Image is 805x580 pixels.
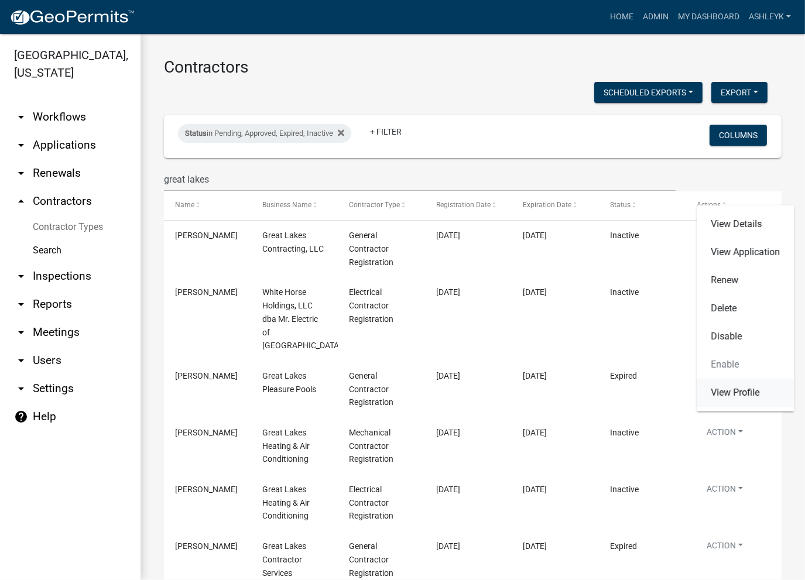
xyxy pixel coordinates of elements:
a: My Dashboard [673,6,744,28]
i: arrow_drop_down [14,325,28,339]
span: Contractor Type [349,201,400,209]
h3: Contractors [164,57,782,77]
span: Expired [610,541,637,551]
i: arrow_drop_down [14,382,28,396]
i: arrow_drop_down [14,354,28,368]
span: General Contractor Registration [349,231,393,267]
a: AshleyK [744,6,796,28]
span: Great Lakes Heating & Air Conditioning [262,428,310,464]
a: Home [605,6,638,28]
span: 02/28/2024 [436,428,460,437]
button: Scheduled Exports [594,82,703,103]
a: Admin [638,6,673,28]
span: Name [175,201,194,209]
span: Inactive [610,428,639,437]
datatable-header-cell: Registration Date [425,191,512,219]
span: Electrical Contractor Registration [349,485,393,521]
span: Status [185,129,207,138]
span: Victoria Keldsen [175,428,238,437]
span: 04/12/2026 [523,287,547,297]
span: Expired [610,371,637,380]
span: 02/28/2024 [436,485,460,494]
datatable-header-cell: Contractor Type [338,191,425,219]
a: + Filter [361,121,411,142]
span: 05/08/2024 [436,371,460,380]
span: Inactive [610,231,639,240]
span: 08/24/2023 [436,541,460,551]
span: Dawn Wright [175,541,238,551]
span: White Horse Holdings, LLC dba Mr. Electric of Great Lakes [262,287,341,350]
span: Electrical Contractor Registration [349,287,393,324]
datatable-header-cell: Status [599,191,686,219]
a: View Details [697,210,794,238]
span: 09/06/2025 [523,428,547,437]
span: 09/06/2025 [523,485,547,494]
span: STEVE BOGUNIA [175,287,238,297]
span: Great Lakes Pleasure Pools [262,371,316,394]
input: Search for contractors [164,167,676,191]
div: Action [697,205,794,411]
span: Nedal Nabhan [175,231,238,240]
datatable-header-cell: Expiration Date [512,191,599,219]
span: Status [610,201,631,209]
div: in Pending, Approved, Expired, Inactive [178,124,351,143]
span: Business Name [262,201,311,209]
button: Columns [710,125,767,146]
i: arrow_drop_down [14,297,28,311]
i: arrow_drop_down [14,166,28,180]
span: 08/27/2024 [523,541,547,551]
a: Renew [697,266,794,294]
span: Mechanical Contractor Registration [349,428,393,464]
span: 10/11/2024 [436,231,460,240]
span: Victoria Keldsen [175,485,238,494]
datatable-header-cell: Name [164,191,251,219]
i: arrow_drop_down [14,269,28,283]
span: Expiration Date [523,201,571,209]
span: Registration Date [436,201,491,209]
span: General Contractor Registration [349,371,393,407]
datatable-header-cell: Business Name [251,191,338,219]
i: arrow_drop_up [14,194,28,208]
span: Great Lakes Contractor Services [262,541,306,578]
a: Delete [697,294,794,322]
span: Kevin Bishop [175,371,238,380]
span: Great Lakes Heating & Air Conditioning [262,485,310,521]
i: help [14,410,28,424]
i: arrow_drop_down [14,110,28,124]
span: Actions [697,201,721,209]
span: 05/08/2025 [523,371,547,380]
span: General Contractor Registration [349,541,393,578]
span: 12/13/2025 [523,231,547,240]
a: View Profile [697,379,794,407]
span: Inactive [610,485,639,494]
datatable-header-cell: Actions [686,191,773,219]
a: View Application [697,238,794,266]
button: Action [697,540,752,557]
span: Inactive [610,287,639,297]
button: Export [711,82,768,103]
a: Disable [697,322,794,351]
span: 09/04/2024 [436,287,460,297]
button: Action [697,483,752,500]
span: Great Lakes Contracting, LLC [262,231,324,253]
i: arrow_drop_down [14,138,28,152]
button: Action [697,426,752,443]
